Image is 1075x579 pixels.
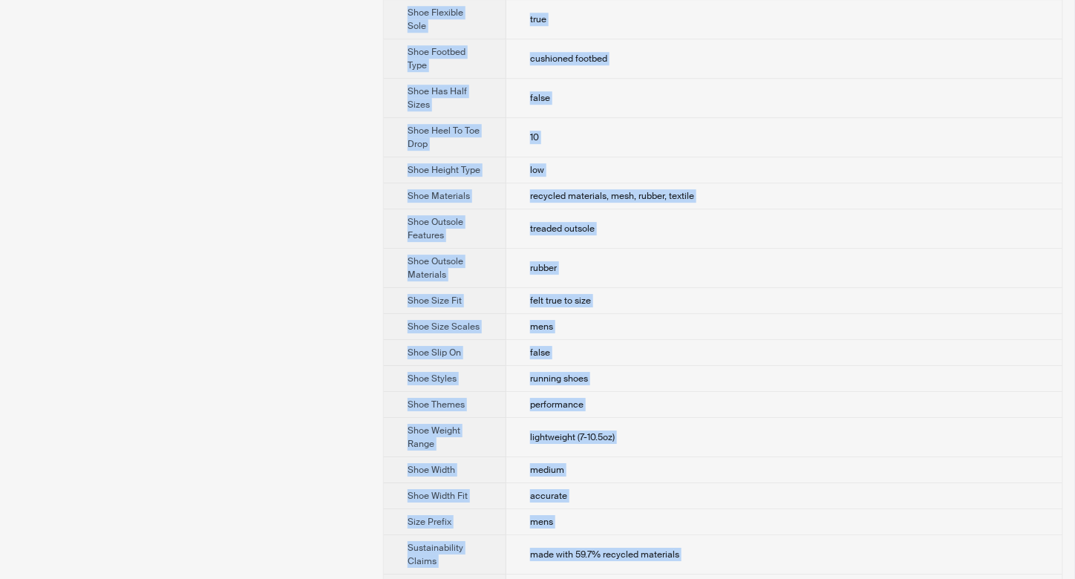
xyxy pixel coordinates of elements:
[408,399,465,410] span: Shoe Themes
[530,164,544,176] span: low
[530,92,550,104] span: false
[408,490,468,502] span: Shoe Width Fit
[408,125,480,150] span: Shoe Heel To Toe Drop
[408,164,480,176] span: Shoe Height Type
[408,295,462,307] span: Shoe Size Fit
[408,321,480,333] span: Shoe Size Scales
[530,464,564,476] span: medium
[408,7,463,32] span: Shoe Flexible Sole
[408,216,463,241] span: Shoe Outsole Features
[408,542,463,567] span: Sustainability Claims
[530,190,694,202] span: recycled materials, mesh, rubber, textile
[408,190,470,202] span: Shoe Materials
[530,490,567,502] span: accurate
[530,223,595,235] span: treaded outsole
[408,516,451,528] span: Size Prefix
[408,425,460,450] span: Shoe Weight Range
[408,373,457,385] span: Shoe Styles
[530,262,557,274] span: rubber
[530,399,584,410] span: performance
[530,53,607,65] span: cushioned footbed
[408,46,465,71] span: Shoe Footbed Type
[530,321,553,333] span: mens
[530,13,546,25] span: true
[530,295,591,307] span: felt true to size
[408,255,463,281] span: Shoe Outsole Materials
[530,516,553,528] span: mens
[408,464,455,476] span: Shoe Width
[408,85,467,111] span: Shoe Has Half Sizes
[530,347,550,359] span: false
[530,549,679,560] span: made with 59.7% recycled materials
[530,131,539,143] span: 10
[408,347,461,359] span: Shoe Slip On
[530,373,588,385] span: running shoes
[530,431,615,443] span: lightweight (7-10.5oz)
